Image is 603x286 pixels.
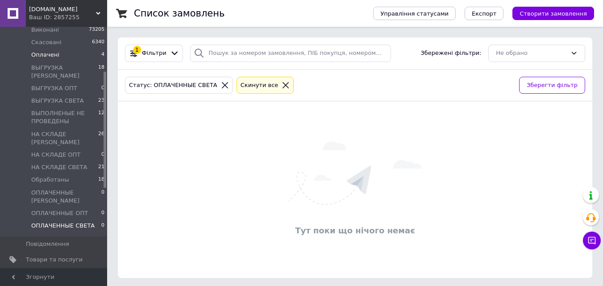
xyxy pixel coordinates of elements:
div: Cкинути все [239,81,280,90]
h1: Список замовлень [134,8,225,19]
span: 18 [98,64,104,80]
span: НА СКЛАДЕ СВЕТА [31,163,87,171]
button: Створити замовлення [512,7,594,20]
div: Статус: ОПЛАЧЕННЫЕ СВЕТА [127,81,219,90]
span: 18 [98,176,104,184]
span: Обработаны [31,176,69,184]
span: Створити замовлення [520,10,587,17]
span: Повідомлення [26,240,69,248]
span: ОПЛАЧЕННЫЕ [PERSON_NAME] [31,189,101,205]
span: 0 [101,222,104,230]
span: Товари та послуги [26,256,83,264]
span: НА СКЛАДЕ [PERSON_NAME] [31,130,98,146]
span: ОПЛАЧЕННЫЕ СВЕТА [31,222,95,230]
span: Управління статусами [380,10,449,17]
span: ВЫГРУЗКА СВЕТА [31,97,84,105]
span: 0 [101,209,104,217]
a: Створити замовлення [503,10,594,17]
span: 12 [98,109,104,125]
span: 0 [101,151,104,159]
span: 0 [101,189,104,205]
div: Ваш ID: 2857255 [29,13,107,21]
span: ВЫПОЛНЕНЫЕ НЕ ПРОВЕДЕНЫ [31,109,98,125]
span: Скасовані [31,38,62,46]
span: 73205 [89,26,104,34]
span: 23 [98,97,104,105]
input: Пошук за номером замовлення, ПІБ покупця, номером телефону, Email, номером накладної [190,45,391,62]
span: ВЫГРУЗКА [PERSON_NAME] [31,64,98,80]
span: Mir-kosmetik.com.ua [29,5,96,13]
span: Збережені фільтри: [420,49,481,58]
button: Управління статусами [373,7,456,20]
button: Чат з покупцем [583,232,601,249]
span: 6340 [92,38,104,46]
span: Фільтри [142,49,166,58]
div: Не обрано [496,49,567,58]
span: ОПЛАЧЕННЫЕ ОПТ [31,209,88,217]
span: Зберегти фільтр [527,81,578,90]
span: Експорт [472,10,497,17]
span: Виконані [31,26,59,34]
div: Тут поки що нічого немає [122,225,588,236]
span: НА СКЛАДЕ ОПТ [31,151,80,159]
span: Оплачені [31,51,59,59]
span: 0 [101,84,104,92]
div: 1 [133,46,141,54]
button: Зберегти фільтр [519,77,585,94]
span: ВЫГРУЗКА ОПТ [31,84,77,92]
span: 21 [98,163,104,171]
span: 4 [101,51,104,59]
span: 26 [98,130,104,146]
button: Експорт [465,7,504,20]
